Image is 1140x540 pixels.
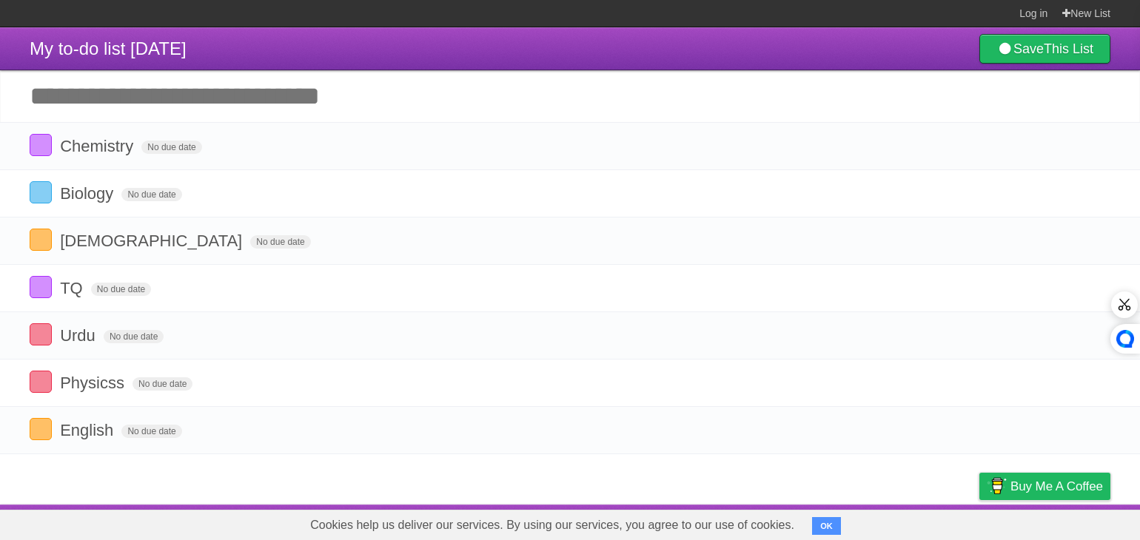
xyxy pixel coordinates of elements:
span: Chemistry [60,137,137,155]
span: Urdu [60,326,99,345]
span: No due date [133,377,192,391]
a: Buy me a coffee [979,473,1110,500]
span: No due date [121,188,181,201]
a: SaveThis List [979,34,1110,64]
a: Privacy [960,508,999,536]
span: Buy me a coffee [1010,473,1103,499]
span: No due date [141,141,201,154]
span: No due date [250,235,310,249]
label: Done [30,371,52,393]
label: Done [30,181,52,203]
span: No due date [91,283,151,296]
button: OK [812,517,841,535]
a: About [782,508,814,536]
a: Suggest a feature [1017,508,1110,536]
span: English [60,421,117,439]
label: Done [30,134,52,156]
span: My to-do list [DATE] [30,38,187,58]
a: Terms [910,508,942,536]
span: Cookies help us deliver our services. By using our services, you agree to our use of cookies. [295,510,809,540]
a: Developers [831,508,891,536]
span: Physicss [60,374,128,392]
label: Done [30,276,52,298]
span: TQ [60,279,87,297]
b: This List [1044,41,1093,56]
span: [DEMOGRAPHIC_DATA] [60,232,246,250]
span: No due date [104,330,164,343]
label: Done [30,229,52,251]
label: Done [30,323,52,345]
span: No due date [121,425,181,438]
img: Buy me a coffee [987,473,1007,499]
span: Biology [60,184,117,203]
label: Done [30,418,52,440]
